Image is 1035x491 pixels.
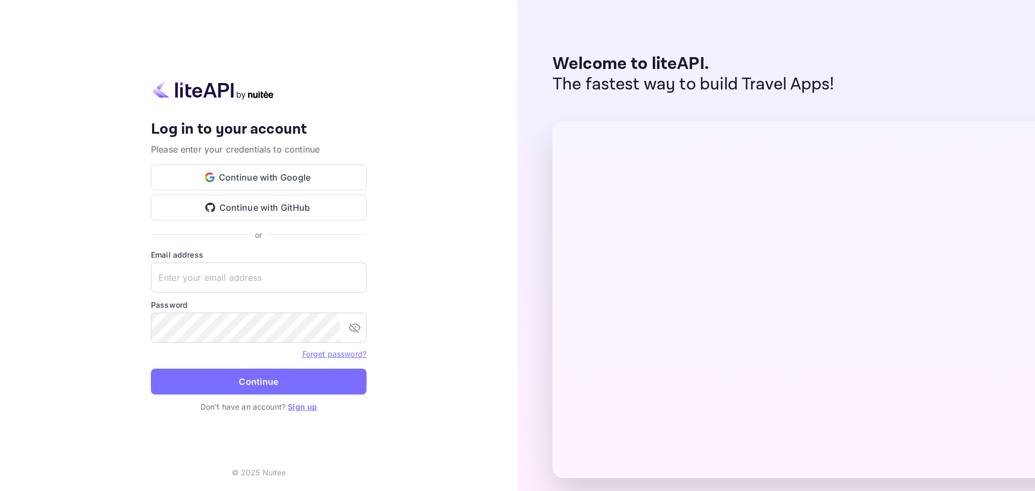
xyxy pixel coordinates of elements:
p: Don't have an account? [151,401,367,412]
a: Sign up [288,402,317,411]
p: Please enter your credentials to continue [151,143,367,156]
button: toggle password visibility [344,317,365,338]
a: Forget password? [302,349,367,358]
button: Continue [151,369,367,395]
label: Email address [151,249,367,260]
p: or [255,229,262,240]
h4: Log in to your account [151,120,367,139]
button: Continue with GitHub [151,195,367,220]
p: Welcome to liteAPI. [553,54,834,74]
a: Forget password? [302,348,367,359]
p: The fastest way to build Travel Apps! [553,74,834,95]
input: Enter your email address [151,262,367,293]
label: Password [151,299,367,310]
button: Continue with Google [151,164,367,190]
img: liteapi [151,79,275,100]
p: © 2025 Nuitee [232,467,286,478]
